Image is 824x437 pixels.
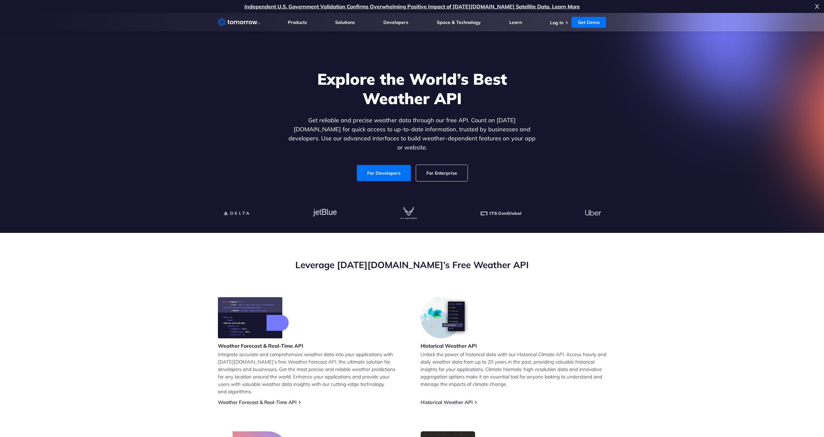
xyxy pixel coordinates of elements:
a: Home link [218,17,260,27]
a: Get Demo [571,17,606,28]
h2: Leverage [DATE][DOMAIN_NAME]’s Free Weather API [218,259,606,271]
a: Independent U.S. Government Validation Confirms Overwhelming Positive Impact of [DATE][DOMAIN_NAM... [244,3,580,10]
a: Products [288,19,307,25]
a: Weather Forecast & Real-Time API [218,399,297,405]
a: Learn [509,19,522,25]
a: For Developers [357,165,411,181]
a: For Enterprise [416,165,468,181]
a: Log In [550,20,563,26]
a: Historical Weather API [421,399,473,405]
h3: Weather Forecast & Real-Time API [218,342,303,349]
a: Developers [383,19,408,25]
h1: Explore the World’s Best Weather API [287,69,537,108]
p: Unlock the power of historical data with our Historical Climate API. Access hourly and daily weat... [421,351,606,388]
p: Get reliable and precise weather data through our free API. Count on [DATE][DOMAIN_NAME] for quic... [287,116,537,152]
h3: Historical Weather API [421,342,477,349]
p: Integrate accurate and comprehensive weather data into your applications with [DATE][DOMAIN_NAME]... [218,351,404,395]
a: Solutions [335,19,355,25]
a: Space & Technology [437,19,481,25]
